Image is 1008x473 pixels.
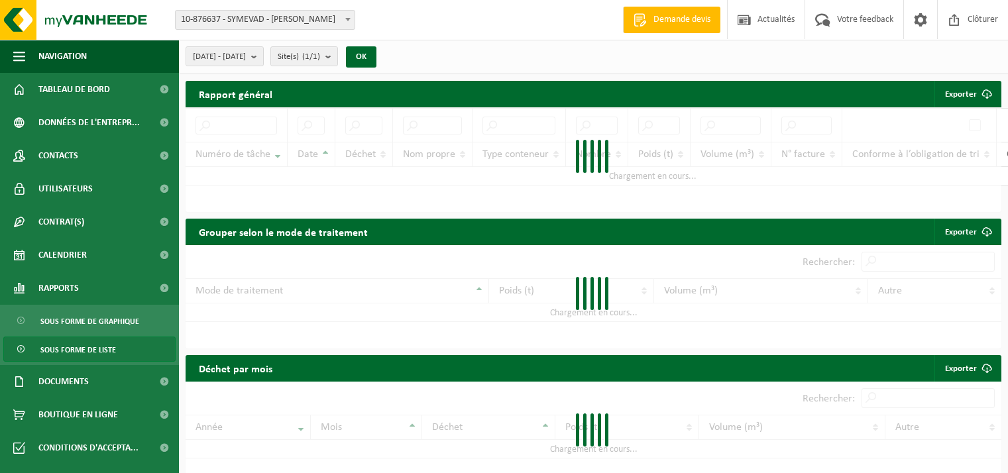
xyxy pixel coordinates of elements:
[934,81,1000,107] button: Exporter
[934,219,1000,245] a: Exporter
[278,47,320,67] span: Site(s)
[38,238,87,272] span: Calendrier
[38,272,79,305] span: Rapports
[3,308,176,333] a: Sous forme de graphique
[186,81,286,107] h2: Rapport général
[38,172,93,205] span: Utilisateurs
[186,219,381,244] h2: Grouper selon le mode de traitement
[38,106,140,139] span: Données de l'entrepr...
[38,365,89,398] span: Documents
[38,139,78,172] span: Contacts
[934,355,1000,382] a: Exporter
[193,47,246,67] span: [DATE] - [DATE]
[186,46,264,66] button: [DATE] - [DATE]
[38,73,110,106] span: Tableau de bord
[175,10,355,30] span: 10-876637 - SYMEVAD - EVIN MALMAISON
[38,40,87,73] span: Navigation
[176,11,355,29] span: 10-876637 - SYMEVAD - EVIN MALMAISON
[3,337,176,362] a: Sous forme de liste
[38,431,139,464] span: Conditions d'accepta...
[623,7,720,33] a: Demande devis
[270,46,338,66] button: Site(s)(1/1)
[40,309,139,334] span: Sous forme de graphique
[38,398,118,431] span: Boutique en ligne
[186,355,286,381] h2: Déchet par mois
[650,13,714,26] span: Demande devis
[346,46,376,68] button: OK
[40,337,116,362] span: Sous forme de liste
[38,205,84,238] span: Contrat(s)
[302,52,320,61] count: (1/1)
